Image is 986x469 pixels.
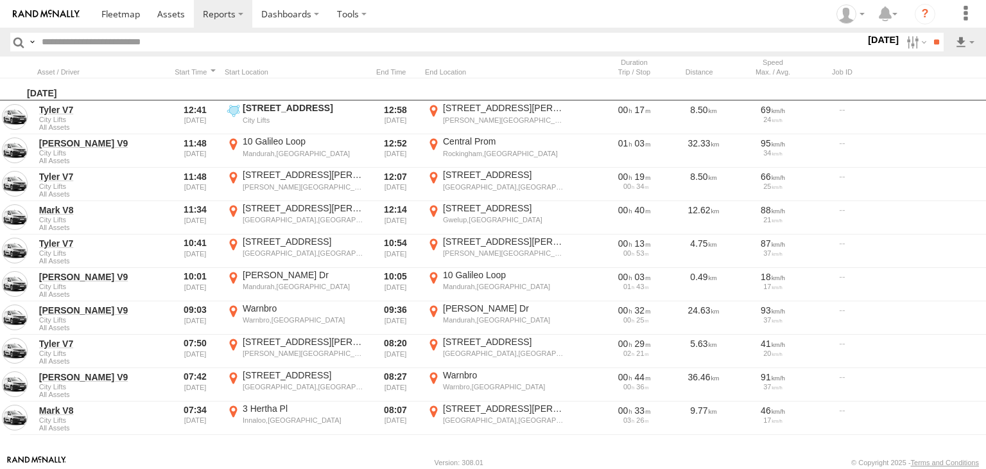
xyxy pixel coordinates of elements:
div: 10:05 [DATE] [371,269,420,300]
div: 07:42 [DATE] [171,369,220,400]
div: © Copyright 2025 - [851,459,979,466]
span: 03 [635,138,651,148]
div: 4.75 [671,236,736,267]
a: View Asset in Asset Management [2,371,28,397]
span: 19 [635,172,651,182]
span: 36 [636,383,648,391]
div: Mandurah,[GEOGRAPHIC_DATA] [243,282,364,291]
div: [STREET_ADDRESS][PERSON_NAME] [443,403,564,414]
div: [STREET_ADDRESS][PERSON_NAME] [243,202,364,214]
span: 00 [623,383,634,391]
label: Click to View Event Location [225,236,366,267]
span: City Lifts [39,216,164,224]
span: City Lifts [39,283,164,290]
span: Filter Results to this Group [39,190,164,198]
div: 8.50 [671,102,736,133]
div: 08:20 [DATE] [371,336,420,367]
label: Click to View Event Location [225,202,366,233]
div: 07:34 [DATE] [171,403,220,434]
span: 44 [635,372,651,382]
span: 00 [618,105,632,115]
span: 00 [618,205,632,215]
a: Tyler V7 [39,104,164,116]
label: Click to View Event Location [225,136,366,166]
span: Filter Results to this Group [39,357,164,365]
span: City Lifts [39,182,164,190]
div: 37 [743,383,803,391]
span: 00 [618,272,632,282]
span: 00 [618,172,632,182]
div: [1043s] 18/09/2025 12:41 - 18/09/2025 12:58 [604,104,664,116]
span: 40 [635,205,651,215]
div: 24 [743,116,803,123]
span: 03 [623,416,634,424]
label: Click to View Event Location [425,102,566,133]
div: Click to Sort [671,67,736,76]
div: Job ID [810,67,874,76]
div: [1946s] 18/09/2025 09:03 - 18/09/2025 09:36 [604,305,664,316]
div: City Lifts [243,116,364,125]
div: 3 Hertha Pl [243,403,364,414]
label: Click to View Event Location [425,269,566,300]
div: [1140s] 18/09/2025 11:48 - 18/09/2025 12:07 [604,171,664,182]
div: 5.63 [671,336,736,367]
span: Filter Results to this Group [39,224,164,231]
a: View Asset in Asset Management [2,204,28,230]
div: 8.50 [671,169,736,200]
div: Click to Sort [171,67,220,76]
span: Filter Results to this Group [39,157,164,164]
div: 91 [743,371,803,383]
a: [PERSON_NAME] V9 [39,271,164,283]
div: Mandurah,[GEOGRAPHIC_DATA] [443,315,564,324]
div: Grainge Ryall [832,4,869,24]
span: Filter Results to this Group [39,424,164,432]
div: [GEOGRAPHIC_DATA],[GEOGRAPHIC_DATA] [443,182,564,191]
div: [3819s] 18/09/2025 11:48 - 18/09/2025 12:52 [604,137,664,149]
div: [2695s] 18/09/2025 07:42 - 18/09/2025 08:27 [604,371,664,383]
a: View Asset in Asset Management [2,338,28,364]
div: [PERSON_NAME] Dr [243,269,364,281]
span: Filter Results to this Group [39,257,164,265]
div: [PERSON_NAME][GEOGRAPHIC_DATA],[GEOGRAPHIC_DATA] [243,182,364,191]
div: Mandurah,[GEOGRAPHIC_DATA] [443,282,564,291]
div: 20 [743,350,803,357]
span: 29 [635,339,651,349]
div: 41 [743,338,803,350]
span: 00 [618,339,632,349]
div: [STREET_ADDRESS][PERSON_NAME] [243,336,364,348]
span: City Lifts [39,249,164,257]
a: View Asset in Asset Management [2,305,28,330]
div: 07:50 [DATE] [171,336,220,367]
span: City Lifts [39,116,164,123]
div: 10:41 [DATE] [171,236,220,267]
span: Filter Results to this Group [39,123,164,131]
div: Warnbro [443,369,564,381]
label: Click to View Event Location [225,169,366,200]
span: City Lifts [39,416,164,424]
div: 12.62 [671,202,736,233]
span: 17 [635,105,651,115]
div: 69 [743,104,803,116]
span: 26 [636,416,648,424]
label: Search Query [27,33,37,51]
div: 10 Galileo Loop [243,136,364,147]
div: [PERSON_NAME][GEOGRAPHIC_DATA],[GEOGRAPHIC_DATA] [243,349,364,358]
div: Warnbro,[GEOGRAPHIC_DATA] [243,315,364,324]
div: 09:36 [DATE] [371,303,420,333]
label: Click to View Event Location [225,403,366,434]
a: Tyler V7 [39,171,164,182]
div: 10:54 [DATE] [371,236,420,267]
span: 13 [635,238,651,249]
div: [STREET_ADDRESS] [443,202,564,214]
a: View Asset in Asset Management [2,271,28,297]
span: 43 [636,283,648,290]
span: 01 [623,283,634,290]
div: [STREET_ADDRESS][PERSON_NAME] [443,102,564,114]
div: [1995s] 18/09/2025 07:34 - 18/09/2025 08:07 [604,405,664,416]
span: 34 [636,182,648,190]
div: [GEOGRAPHIC_DATA],[GEOGRAPHIC_DATA] [243,215,364,224]
span: 32 [635,305,651,315]
span: 01 [618,138,632,148]
div: [PERSON_NAME][GEOGRAPHIC_DATA],[GEOGRAPHIC_DATA] [443,116,564,125]
div: [GEOGRAPHIC_DATA],[GEOGRAPHIC_DATA] [243,249,364,258]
